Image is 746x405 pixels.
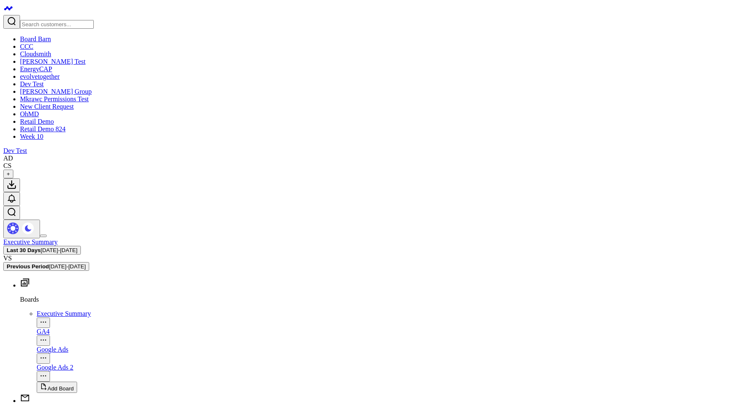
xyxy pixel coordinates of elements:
a: Google AdsOpen board menu [37,346,743,362]
a: Board Barn [20,35,51,42]
a: OhMD [20,110,39,117]
a: [PERSON_NAME] Test [20,58,85,65]
a: Executive SummaryOpen board menu [37,310,743,327]
a: Week 10 [20,133,43,140]
b: Previous Period [7,263,49,270]
button: Open board menu [37,317,50,328]
a: Mkrawc Permissions Test [20,95,89,102]
a: CCC [20,43,33,50]
button: Add Board [37,382,77,393]
button: Open board menu [37,335,50,346]
a: Retail Demo 824 [20,125,65,132]
div: GA4 [37,328,743,335]
div: AD [3,155,13,162]
div: VS [3,255,743,262]
a: evolvetogether [20,73,60,80]
a: Cloudsmith [20,50,51,57]
a: Google Ads 2Open board menu [37,364,743,380]
span: + [7,171,10,177]
button: + [3,170,13,178]
div: Google Ads [37,346,743,353]
div: Executive Summary [37,310,743,317]
button: Open board menu [37,353,50,364]
button: Last 30 Days[DATE]-[DATE] [3,246,81,255]
a: Dev Test [20,80,44,87]
a: [PERSON_NAME] Group [20,88,92,95]
a: EnergyCAP [20,65,52,72]
span: [DATE] - [DATE] [49,263,85,270]
p: Boards [20,296,743,303]
a: Executive Summary [3,238,58,245]
a: GA4Open board menu [37,328,743,345]
div: Google Ads 2 [37,364,743,371]
b: Last 30 Days [7,247,41,253]
a: New Client Request [20,103,74,110]
span: Add Board [48,385,74,392]
a: Dev Test [3,147,27,154]
input: Search customers input [20,20,94,29]
span: [DATE] - [DATE] [41,247,78,253]
a: Retail Demo [20,118,54,125]
div: CS [3,162,12,170]
button: Open search [3,206,20,220]
button: Open board menu [37,371,50,382]
button: Previous Period[DATE]-[DATE] [3,262,89,271]
button: Search customers button [3,15,20,29]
